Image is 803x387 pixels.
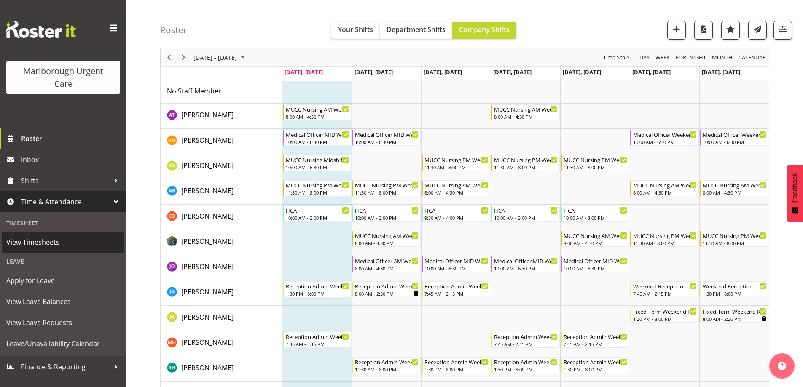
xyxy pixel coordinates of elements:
[331,22,380,39] button: Your Shifts
[424,206,488,214] div: HCA
[700,281,768,297] div: Josephine Godinez"s event - Weekend Reception Begin From Sunday, September 7, 2025 at 1:30:00 PM ...
[424,68,462,76] span: [DATE], [DATE]
[181,161,234,170] span: [PERSON_NAME]
[6,236,120,248] span: View Timesheets
[161,356,282,382] td: Rochelle Harris resource
[355,139,419,145] div: 10:00 AM - 6:30 PM
[561,206,629,222] div: Cordelia Davies"s event - HCA Begin From Friday, September 5, 2025 at 10:00:00 AM GMT+12:00 Ends ...
[286,189,349,196] div: 11:30 AM - 8:00 PM
[700,307,768,323] div: Margie Vuto"s event - Fixed-Term Weekend Reception Begin From Sunday, September 7, 2025 at 8:00:0...
[633,181,697,189] div: MUCC Nursing AM Weekends
[181,186,234,195] span: [PERSON_NAME]
[352,206,421,222] div: Cordelia Davies"s event - HCA Begin From Tuesday, September 2, 2025 at 10:00:00 AM GMT+12:00 Ends...
[352,281,421,297] div: Josephine Godinez"s event - Reception Admin Weekday AM Begin From Tuesday, September 2, 2025 at 8...
[181,337,234,347] a: [PERSON_NAME]
[564,164,627,171] div: 11:30 AM - 8:00 PM
[494,206,558,214] div: HCA
[181,287,234,296] span: [PERSON_NAME]
[424,189,488,196] div: 8:00 AM - 4:30 PM
[286,105,349,113] div: MUCC Nursing AM Weekday
[561,155,629,171] div: Alysia Newman-Woods"s event - MUCC Nursing PM Weekday Begin From Friday, September 5, 2025 at 11:...
[161,129,282,154] td: Alexandra Madigan resource
[355,358,419,366] div: Reception Admin Weekday PM
[633,231,697,240] div: MUCC Nursing PM Weekends
[564,256,627,265] div: Medical Officer MID Weekday
[2,291,124,312] a: View Leave Balances
[422,206,490,222] div: Cordelia Davies"s event - HCA Begin From Wednesday, September 3, 2025 at 9:30:00 AM GMT+12:00 End...
[424,256,488,265] div: Medical Officer MID Weekday
[703,181,766,189] div: MUCC Nursing AM Weekends
[355,366,419,373] div: 11:30 AM - 8:00 PM
[711,52,734,63] button: Timeline Month
[422,180,490,196] div: Andrew Brooks"s event - MUCC Nursing AM Weekday Begin From Wednesday, September 3, 2025 at 8:00:0...
[286,139,349,145] div: 10:00 AM - 6:30 PM
[787,165,803,222] button: Feedback - Show survey
[181,363,234,372] span: [PERSON_NAME]
[283,155,352,171] div: Alysia Newman-Woods"s event - MUCC Nursing Midshift Begin From Monday, September 1, 2025 at 10:00...
[193,52,238,63] span: [DATE] - [DATE]
[452,22,516,39] button: Company Shifts
[703,139,766,145] div: 10:00 AM - 6:30 PM
[630,180,699,196] div: Andrew Brooks"s event - MUCC Nursing AM Weekends Begin From Saturday, September 6, 2025 at 8:00:0...
[748,21,767,40] button: Send a list of all shifts for the selected filtered period to all rostered employees.
[2,312,124,333] a: View Leave Requests
[491,155,560,171] div: Alysia Newman-Woods"s event - MUCC Nursing PM Weekday Begin From Thursday, September 4, 2025 at 1...
[424,358,488,366] div: Reception Admin Weekday PM
[491,332,560,348] div: Margret Hall"s event - Reception Admin Weekday AM Begin From Thursday, September 4, 2025 at 7:45:...
[422,155,490,171] div: Alysia Newman-Woods"s event - MUCC Nursing PM Weekday Begin From Wednesday, September 3, 2025 at ...
[192,52,249,63] button: September 01 - 07, 2025
[711,52,733,63] span: Month
[674,52,708,63] button: Fortnight
[561,332,629,348] div: Margret Hall"s event - Reception Admin Weekday AM Begin From Friday, September 5, 2025 at 7:45:00...
[181,338,234,347] span: [PERSON_NAME]
[791,173,799,203] span: Feedback
[160,25,187,35] h4: Roster
[564,358,627,366] div: Reception Admin Weekday PM
[655,52,671,63] span: Week
[21,132,122,145] span: Roster
[181,211,234,221] a: [PERSON_NAME]
[162,48,176,66] div: Previous
[2,333,124,354] a: Leave/Unavailability Calendar
[6,337,120,350] span: Leave/Unavailability Calendar
[283,130,352,146] div: Alexandra Madigan"s event - Medical Officer MID Weekday Begin From Monday, September 1, 2025 at 1...
[633,240,697,246] div: 11:30 AM - 8:00 PM
[630,130,699,146] div: Alexandra Madigan"s event - Medical Officer Weekends Begin From Saturday, September 6, 2025 at 10...
[181,186,234,196] a: [PERSON_NAME]
[181,312,234,322] span: [PERSON_NAME]
[181,110,234,120] a: [PERSON_NAME]
[494,105,558,113] div: MUCC Nursing AM Weekday
[355,189,419,196] div: 11:30 AM - 8:00 PM
[633,189,697,196] div: 8:00 AM - 4:30 PM
[491,357,560,373] div: Rochelle Harris"s event - Reception Admin Weekday PM Begin From Thursday, September 4, 2025 at 1:...
[21,195,110,208] span: Time & Attendance
[285,68,323,76] span: [DATE], [DATE]
[161,280,282,306] td: Josephine Godinez resource
[355,240,419,246] div: 8:00 AM - 4:30 PM
[700,130,768,146] div: Alexandra Madigan"s event - Medical Officer Weekends Begin From Sunday, September 7, 2025 at 10:0...
[355,206,419,214] div: HCA
[564,341,627,347] div: 7:45 AM - 2:15 PM
[352,130,421,146] div: Alexandra Madigan"s event - Medical Officer MID Weekday Begin From Tuesday, September 2, 2025 at ...
[6,295,120,308] span: View Leave Balances
[424,265,488,272] div: 10:00 AM - 6:30 PM
[286,290,349,297] div: 1:30 PM - 8:00 PM
[6,316,120,329] span: View Leave Requests
[703,307,766,315] div: Fixed-Term Weekend Reception
[602,52,630,63] span: Time Scale
[493,68,532,76] span: [DATE], [DATE]
[491,104,560,120] div: Agnes Tyson"s event - MUCC Nursing AM Weekday Begin From Thursday, September 4, 2025 at 8:00:00 A...
[721,21,740,40] button: Highlight an important date within the roster.
[283,206,352,222] div: Cordelia Davies"s event - HCA Begin From Monday, September 1, 2025 at 10:00:00 AM GMT+12:00 Ends ...
[564,265,627,272] div: 10:00 AM - 6:30 PM
[161,331,282,356] td: Margret Hall resource
[564,366,627,373] div: 1:30 PM - 8:00 PM
[494,155,558,164] div: MUCC Nursing PM Weekday
[181,236,234,246] a: [PERSON_NAME]
[700,231,768,247] div: Gloria Varghese"s event - MUCC Nursing PM Weekends Begin From Sunday, September 7, 2025 at 11:30:...
[286,206,349,214] div: HCA
[564,231,627,240] div: MUCC Nursing AM Weekday
[2,214,124,232] div: Timesheet
[161,255,282,280] td: Jenny O'Donnell resource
